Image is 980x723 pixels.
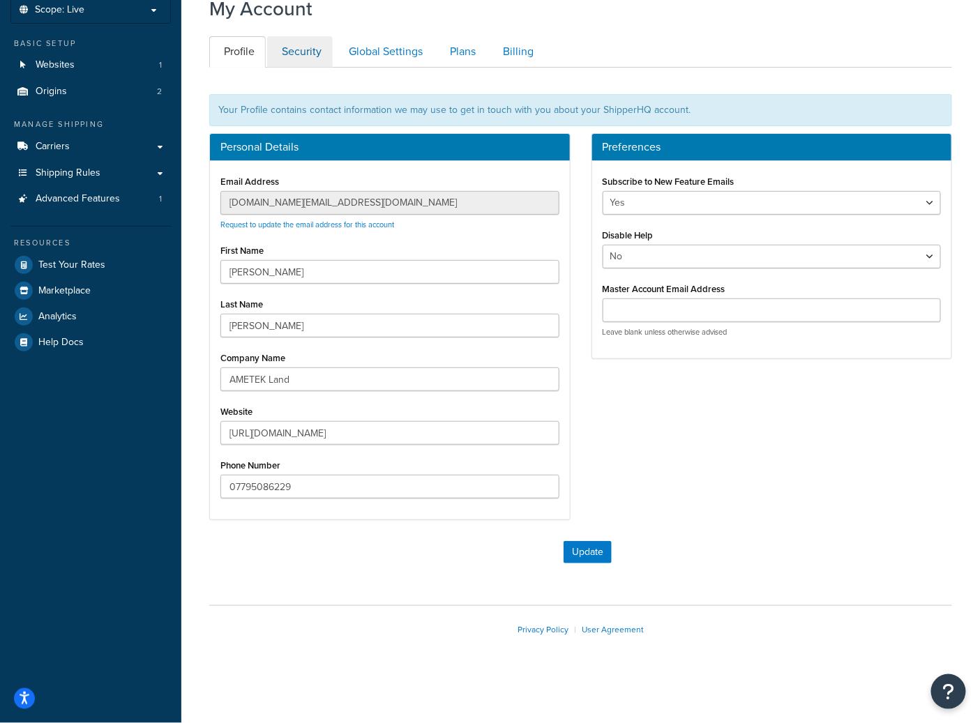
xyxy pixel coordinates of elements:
label: Website [220,406,252,417]
span: Analytics [38,311,77,323]
li: Origins [10,79,171,105]
a: Global Settings [334,36,434,68]
span: Test Your Rates [38,259,105,271]
span: Shipping Rules [36,167,100,179]
a: Privacy Policy [518,623,568,636]
span: Marketplace [38,285,91,297]
a: Help Docs [10,330,171,355]
a: Origins 2 [10,79,171,105]
a: Carriers [10,134,171,160]
button: Open Resource Center [931,674,966,709]
label: Subscribe to New Feature Emails [603,176,734,187]
label: First Name [220,245,264,256]
a: Plans [435,36,487,68]
span: Advanced Features [36,193,120,205]
span: 1 [159,59,162,71]
li: Advanced Features [10,186,171,212]
div: Manage Shipping [10,119,171,130]
label: Email Address [220,176,279,187]
label: Last Name [220,299,263,310]
a: Marketplace [10,278,171,303]
span: Origins [36,86,67,98]
span: 1 [159,193,162,205]
li: Websites [10,52,171,78]
a: Billing [488,36,545,68]
a: Test Your Rates [10,252,171,277]
span: Carriers [36,141,70,153]
span: Scope: Live [35,4,84,16]
a: Profile [209,36,266,68]
a: Advanced Features 1 [10,186,171,212]
a: Shipping Rules [10,160,171,186]
a: Security [267,36,333,68]
div: Your Profile contains contact information we may use to get in touch with you about your ShipperH... [209,94,952,126]
p: Leave blank unless otherwise advised [603,327,942,337]
label: Disable Help [603,230,654,241]
span: Websites [36,59,75,71]
label: Company Name [220,353,285,363]
div: Basic Setup [10,38,171,50]
h3: Preferences [603,141,942,153]
span: Help Docs [38,337,84,349]
h3: Personal Details [220,141,559,153]
a: User Agreement [582,623,644,636]
button: Update [564,541,612,563]
label: Phone Number [220,460,280,471]
a: Analytics [10,304,171,329]
a: Request to update the email address for this account [220,219,394,230]
div: Resources [10,237,171,249]
label: Master Account Email Address [603,284,725,294]
a: Websites 1 [10,52,171,78]
span: | [574,623,576,636]
span: 2 [157,86,162,98]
